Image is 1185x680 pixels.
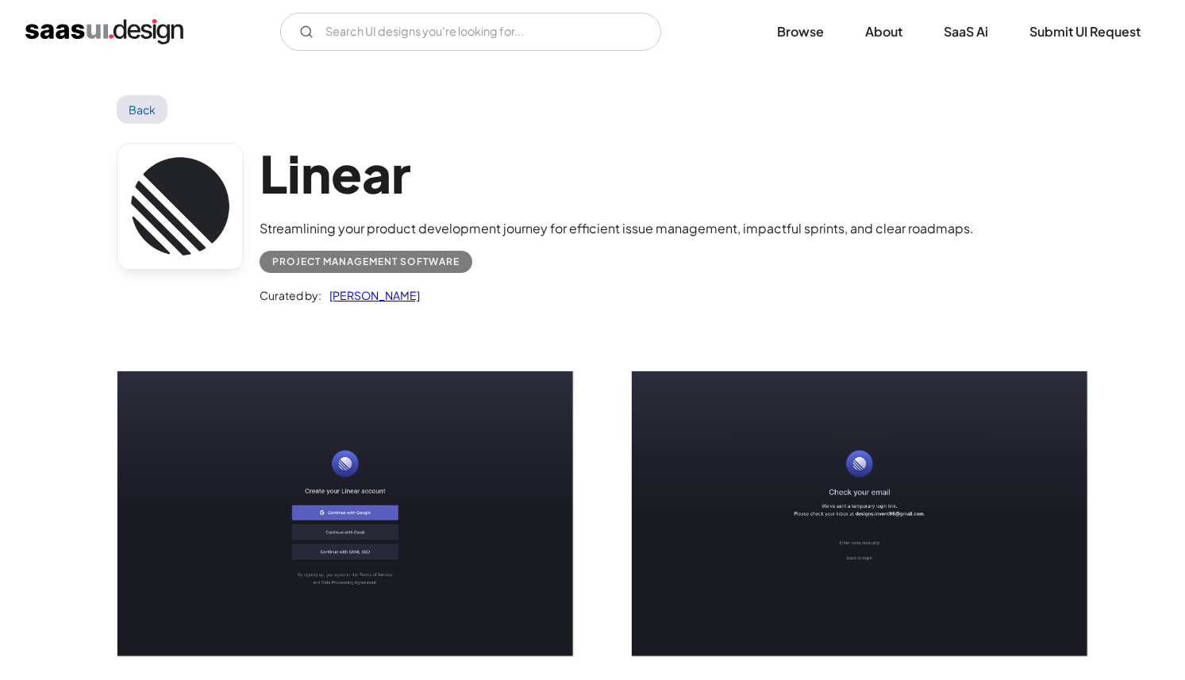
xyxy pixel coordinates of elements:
[117,371,573,656] a: open lightbox
[272,252,460,271] div: Project Management Software
[632,371,1087,656] img: 648701b3919ba8d4c66f90ab_Linear%20Verify%20Mail%20Screen.png
[25,19,183,44] a: home
[1010,14,1160,49] a: Submit UI Request
[632,371,1087,656] a: open lightbox
[758,14,843,49] a: Browse
[260,219,974,238] div: Streamlining your product development journey for efficient issue management, impactful sprints, ...
[117,371,573,656] img: 648701b4848bc244d71e8d08_Linear%20Signup%20Screen.png
[260,143,974,204] h1: Linear
[117,95,168,124] a: Back
[260,286,321,305] div: Curated by:
[280,13,661,51] form: Email Form
[280,13,661,51] input: Search UI designs you're looking for...
[846,14,921,49] a: About
[321,286,420,305] a: [PERSON_NAME]
[925,14,1007,49] a: SaaS Ai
